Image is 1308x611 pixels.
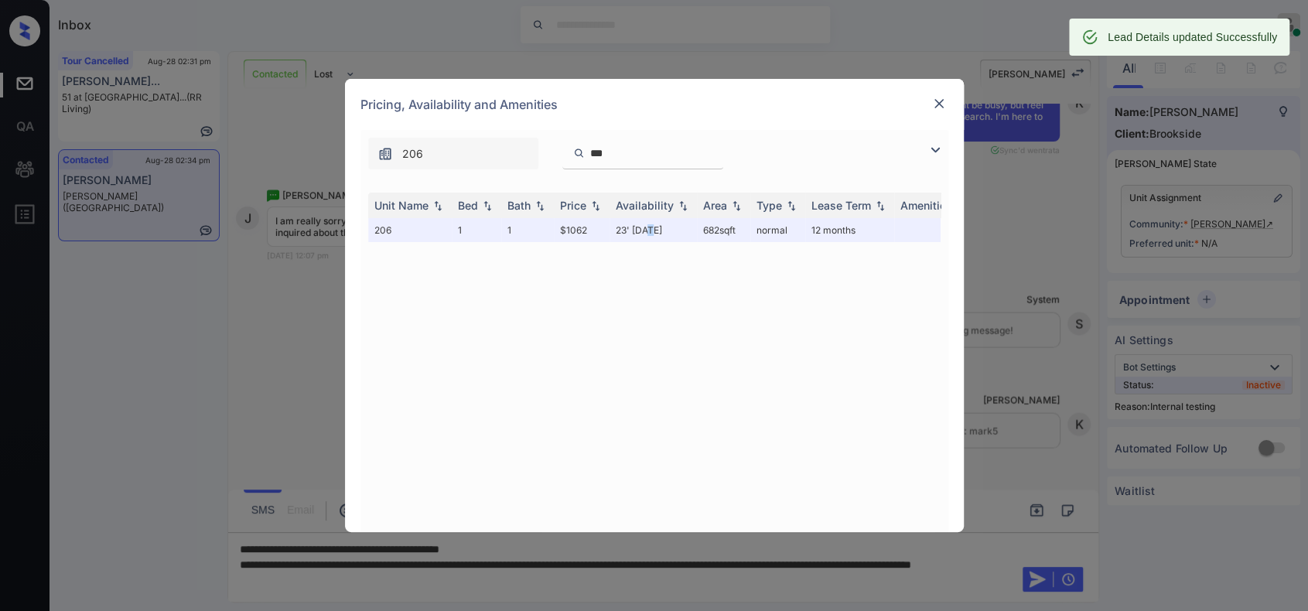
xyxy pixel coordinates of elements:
[729,200,744,211] img: sorting
[345,79,964,130] div: Pricing, Availability and Amenities
[554,218,610,242] td: $1062
[480,200,495,211] img: sorting
[610,218,697,242] td: 23' [DATE]
[588,200,603,211] img: sorting
[532,200,548,211] img: sorting
[675,200,691,211] img: sorting
[616,199,674,212] div: Availability
[560,199,586,212] div: Price
[452,218,501,242] td: 1
[430,200,446,211] img: sorting
[931,96,947,111] img: close
[750,218,805,242] td: normal
[784,200,799,211] img: sorting
[402,145,423,162] span: 206
[926,141,944,159] img: icon-zuma
[703,199,727,212] div: Area
[377,146,393,162] img: icon-zuma
[756,199,782,212] div: Type
[368,218,452,242] td: 206
[501,218,554,242] td: 1
[805,218,894,242] td: 12 months
[573,146,585,160] img: icon-zuma
[458,199,478,212] div: Bed
[900,199,952,212] div: Amenities
[374,199,429,212] div: Unit Name
[1108,23,1277,51] div: Lead Details updated Successfully
[811,199,871,212] div: Lease Term
[873,200,888,211] img: sorting
[697,218,750,242] td: 682 sqft
[507,199,531,212] div: Bath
